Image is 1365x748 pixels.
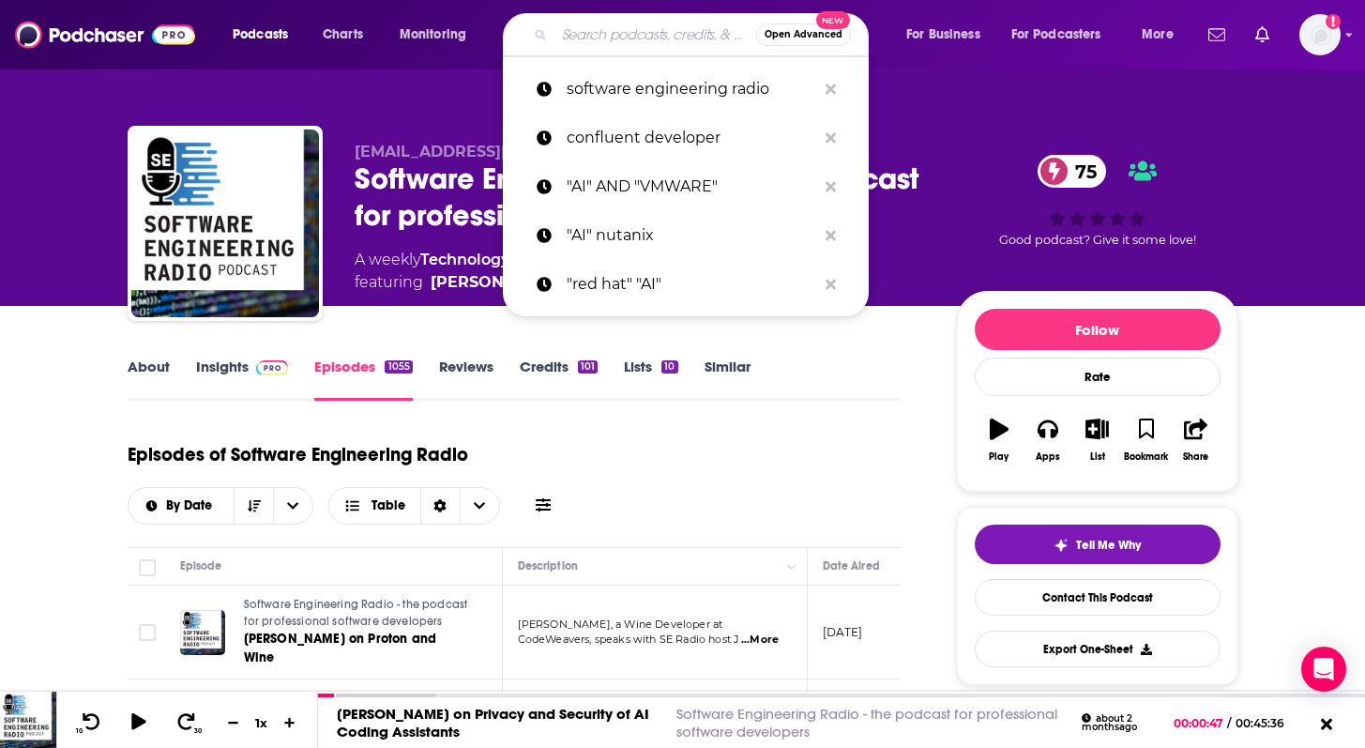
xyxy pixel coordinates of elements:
span: 00:45:36 [1231,716,1303,730]
div: 10 [661,360,677,374]
p: software engineering radio [567,65,816,114]
div: Open Intercom Messenger [1301,647,1346,692]
a: "red hat" "AI" [503,260,869,309]
h1: Episodes of Software Engineering Radio [128,443,468,466]
button: 30 [170,711,205,735]
div: Play [989,451,1009,463]
span: CodeWeavers, speaks with SE Radio host J [518,633,740,646]
span: [PERSON_NAME] on Proton and Wine [244,631,437,665]
img: Software Engineering Radio - the podcast for professional software developers [131,130,319,317]
a: 75 [1038,155,1106,188]
button: open menu [893,20,1004,50]
div: Sort Direction [420,488,460,524]
a: "AI" AND "VMWARE" [503,162,869,211]
button: Open AdvancedNew [756,23,851,46]
img: tell me why sparkle [1054,538,1069,553]
a: About [128,358,170,401]
a: Lists10 [624,358,677,401]
div: 101 [578,360,598,374]
a: Contact This Podcast [975,579,1221,616]
h2: Choose List sort [128,487,314,525]
svg: Add a profile image [1326,14,1341,29]
a: Technology [420,251,509,268]
span: Open Advanced [765,30,842,39]
span: For Podcasters [1011,22,1101,48]
a: [PERSON_NAME] on Proton and Wine [244,630,469,667]
span: New [816,11,850,29]
a: software engineering radio [503,65,869,114]
a: Show notifications dropdown [1201,19,1233,51]
button: open menu [1129,20,1197,50]
a: Episodes1055 [314,358,412,401]
span: 00:00:47 [1174,716,1227,730]
button: open menu [273,488,312,524]
a: Charts [311,20,374,50]
img: User Profile [1299,14,1341,55]
a: InsightsPodchaser Pro [196,358,289,401]
span: Software Engineering Radio - the podcast for professional software developers [244,598,468,628]
div: Rate [975,358,1221,396]
button: Share [1171,406,1220,474]
button: Show profile menu [1299,14,1341,55]
span: For Business [906,22,980,48]
button: Bookmark [1122,406,1171,474]
span: Charts [323,22,363,48]
p: [DATE] [823,624,863,640]
a: Edaena Salinas [431,271,565,294]
span: Monitoring [400,22,466,48]
button: Choose View [328,487,500,525]
button: Column Actions [781,556,803,578]
a: Reviews [439,358,493,401]
div: 1 x [246,715,278,730]
button: Sort Direction [234,488,273,524]
div: A weekly podcast [355,249,743,294]
a: [PERSON_NAME] on Privacy and Security of AI Coding Assistants [337,705,649,740]
div: Apps [1036,451,1060,463]
span: More [1142,22,1174,48]
button: open menu [129,499,235,512]
a: "AI" nutanix [503,211,869,260]
button: Play [975,406,1024,474]
img: Podchaser - Follow, Share and Rate Podcasts [15,17,195,53]
input: Search podcasts, credits, & more... [554,20,756,50]
button: Follow [975,309,1221,350]
span: [PERSON_NAME], a Wine Developer at [518,618,723,631]
span: Podcasts [233,22,288,48]
span: Table [372,499,405,512]
button: open menu [220,20,312,50]
button: tell me why sparkleTell Me Why [975,525,1221,564]
div: Share [1183,451,1208,463]
span: [EMAIL_ADDRESS][DOMAIN_NAME] [355,143,635,160]
p: "red hat" "AI" [567,260,816,309]
span: 30 [194,727,202,735]
button: Export One-Sheet [975,631,1221,667]
div: Date Aired [823,555,880,577]
span: 10 [76,727,83,735]
a: Software Engineering Radio - the podcast for professional software developers [676,705,1057,740]
button: open menu [387,20,491,50]
span: featuring [355,271,743,294]
span: / [1227,716,1231,730]
button: Apps [1024,406,1072,474]
span: Toggle select row [139,624,156,641]
div: Search podcasts, credits, & more... [521,13,887,56]
a: Similar [705,358,751,401]
div: Bookmark [1124,451,1168,463]
div: Episode [180,555,222,577]
button: 10 [72,711,108,735]
div: 1055 [385,360,412,374]
span: Good podcast? Give it some love! [999,233,1196,247]
img: Podchaser Pro [256,360,289,375]
div: 75Good podcast? Give it some love! [957,143,1238,260]
div: Description [518,555,578,577]
p: "AI" AND "VMWARE" [567,162,816,211]
a: Show notifications dropdown [1248,19,1277,51]
span: 75 [1056,155,1106,188]
a: confluent developer [503,114,869,162]
p: "AI" nutanix [567,211,816,260]
span: ...More [741,633,779,648]
p: confluent developer [567,114,816,162]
